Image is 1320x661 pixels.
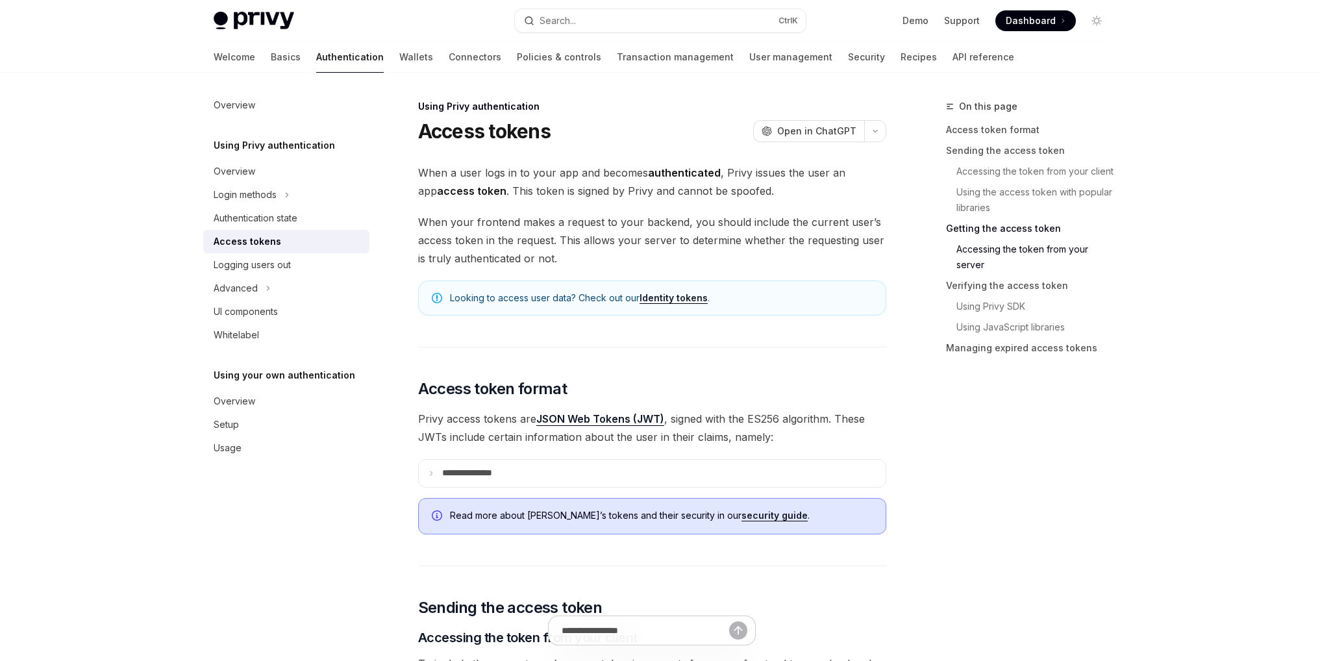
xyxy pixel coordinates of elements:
[214,187,277,203] div: Login methods
[214,281,258,296] div: Advanced
[946,338,1117,358] a: Managing expired access tokens
[203,413,369,436] a: Setup
[617,42,734,73] a: Transaction management
[437,184,506,197] strong: access token
[203,390,369,413] a: Overview
[316,42,384,73] a: Authentication
[203,230,369,253] a: Access tokens
[203,160,369,183] a: Overview
[515,9,806,32] button: Search...CtrlK
[418,119,551,143] h1: Access tokens
[203,436,369,460] a: Usage
[214,210,297,226] div: Authentication state
[214,440,242,456] div: Usage
[203,94,369,117] a: Overview
[203,206,369,230] a: Authentication state
[753,120,864,142] button: Open in ChatGPT
[777,125,856,138] span: Open in ChatGPT
[956,182,1117,218] a: Using the access token with popular libraries
[1086,10,1107,31] button: Toggle dark mode
[953,42,1014,73] a: API reference
[418,164,886,200] span: When a user logs in to your app and becomes , Privy issues the user an app . This token is signed...
[214,417,239,432] div: Setup
[214,42,255,73] a: Welcome
[418,597,603,618] span: Sending the access token
[956,296,1117,317] a: Using Privy SDK
[729,621,747,640] button: Send message
[214,327,259,343] div: Whitelabel
[418,100,886,113] div: Using Privy authentication
[214,138,335,153] h5: Using Privy authentication
[432,293,442,303] svg: Note
[450,292,873,305] span: Looking to access user data? Check out our .
[946,119,1117,140] a: Access token format
[214,304,278,319] div: UI components
[418,379,567,399] span: Access token format
[1006,14,1056,27] span: Dashboard
[214,368,355,383] h5: Using your own authentication
[848,42,885,73] a: Security
[995,10,1076,31] a: Dashboard
[944,14,980,27] a: Support
[536,412,664,426] a: JSON Web Tokens (JWT)
[956,161,1117,182] a: Accessing the token from your client
[399,42,433,73] a: Wallets
[449,42,501,73] a: Connectors
[203,300,369,323] a: UI components
[450,509,873,522] span: Read more about [PERSON_NAME]’s tokens and their security in our .
[214,12,294,30] img: light logo
[741,510,808,521] a: security guide
[271,42,301,73] a: Basics
[418,213,886,268] span: When your frontend makes a request to your backend, you should include the current user’s access ...
[214,97,255,113] div: Overview
[432,510,445,523] svg: Info
[203,253,369,277] a: Logging users out
[946,275,1117,296] a: Verifying the access token
[946,140,1117,161] a: Sending the access token
[203,323,369,347] a: Whitelabel
[648,166,721,179] strong: authenticated
[540,13,576,29] div: Search...
[214,234,281,249] div: Access tokens
[956,239,1117,275] a: Accessing the token from your server
[901,42,937,73] a: Recipes
[214,393,255,409] div: Overview
[214,257,291,273] div: Logging users out
[214,164,255,179] div: Overview
[903,14,928,27] a: Demo
[640,292,708,304] a: Identity tokens
[418,410,886,446] span: Privy access tokens are , signed with the ES256 algorithm. These JWTs include certain information...
[959,99,1017,114] span: On this page
[749,42,832,73] a: User management
[956,317,1117,338] a: Using JavaScript libraries
[778,16,798,26] span: Ctrl K
[517,42,601,73] a: Policies & controls
[946,218,1117,239] a: Getting the access token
